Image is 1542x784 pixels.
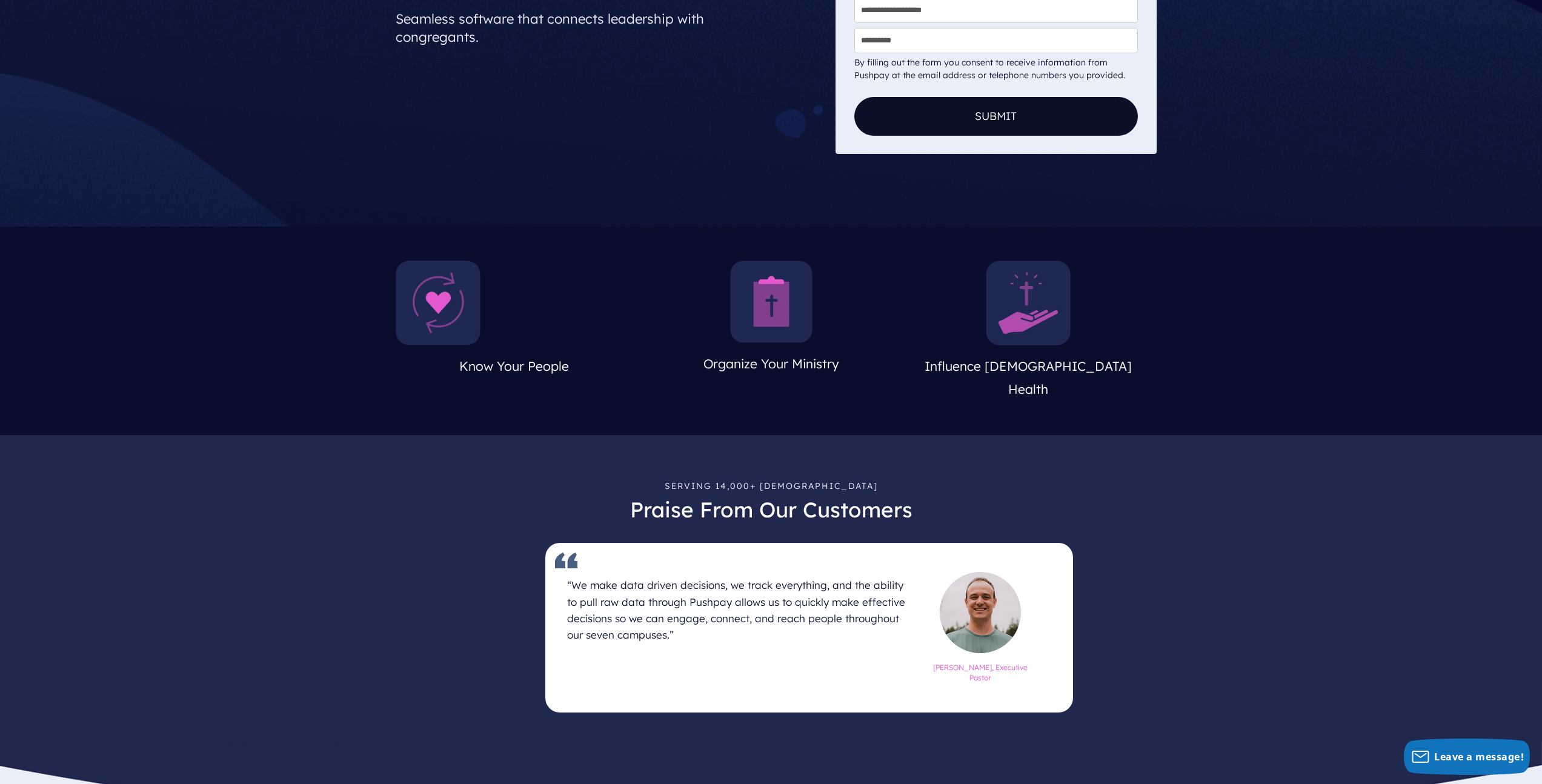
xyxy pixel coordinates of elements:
[396,474,1147,496] p: Serving 14,000+ [DEMOGRAPHIC_DATA]
[930,658,1031,683] h6: [PERSON_NAME], Executive Pastor
[703,356,839,371] span: Organize Your Ministry
[854,97,1138,136] button: Submit
[925,358,1132,397] span: Influence [DEMOGRAPHIC_DATA] Health
[396,5,826,51] p: Seamless software that connects leadership with congregants.
[1434,750,1524,763] span: Leave a message!
[396,496,1147,534] h3: Praise From Our Customers
[459,358,569,374] span: Know Your People
[1404,739,1530,775] button: Leave a message!
[854,56,1138,82] div: By filling out the form you consent to receive information from Pushpay at the email address or t...
[567,572,916,648] h4: “We make data driven decisions, we track everything, and the ability to pull raw data through Pus...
